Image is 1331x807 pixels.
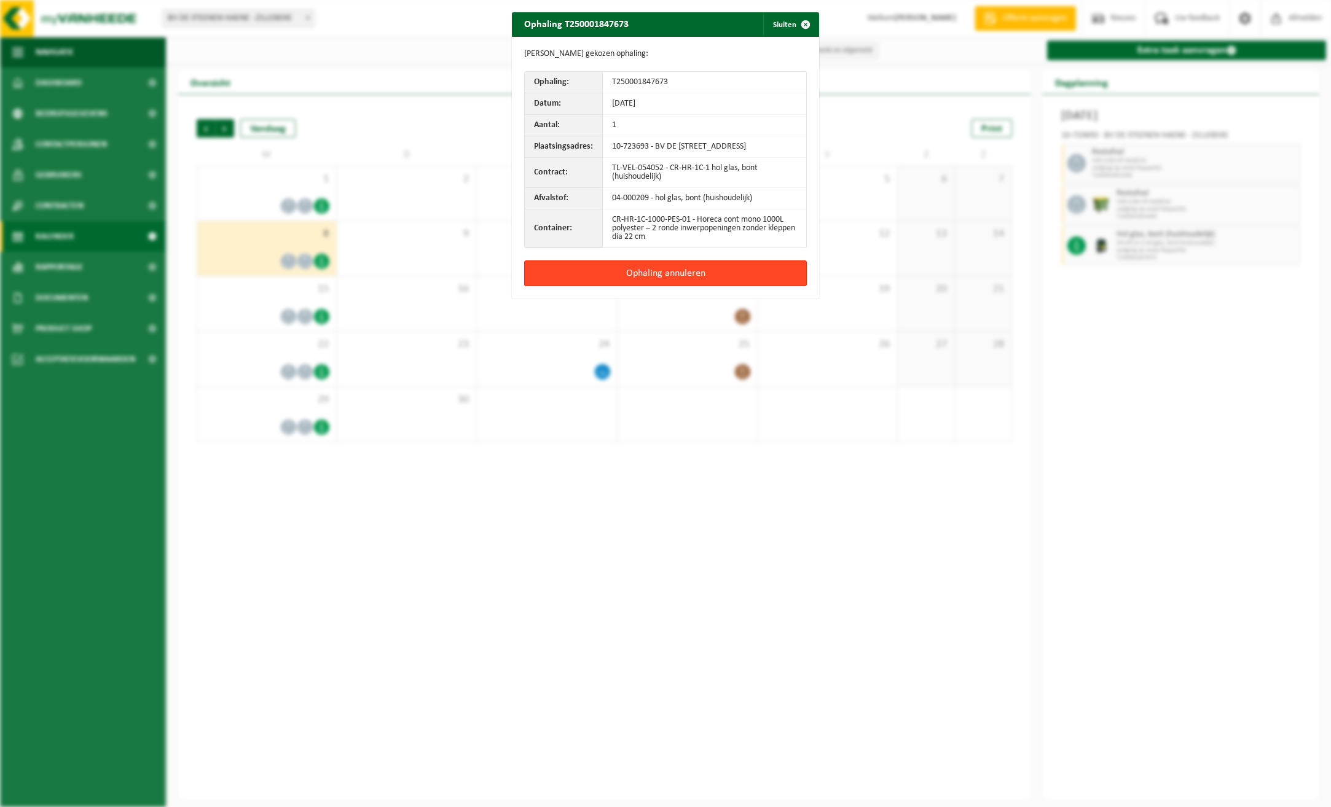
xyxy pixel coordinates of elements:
[525,188,603,209] th: Afvalstof:
[525,136,603,158] th: Plaatsingsadres:
[603,209,806,248] td: CR-HR-1C-1000-PES-01 - Horeca cont mono 1000L polyester – 2 ronde inwerpopeningen zonder kleppen ...
[603,188,806,209] td: 04-000209 - hol glas, bont (huishoudelijk)
[525,158,603,188] th: Contract:
[603,115,806,136] td: 1
[525,115,603,136] th: Aantal:
[524,260,807,286] button: Ophaling annuleren
[512,12,641,36] h2: Ophaling T250001847673
[603,158,806,188] td: TL-VEL-054052 - CR-HR-1C-1 hol glas, bont (huishoudelijk)
[524,49,807,59] p: [PERSON_NAME] gekozen ophaling:
[603,136,806,158] td: 10-723693 - BV DE [STREET_ADDRESS]
[603,93,806,115] td: [DATE]
[525,72,603,93] th: Ophaling:
[525,209,603,248] th: Container:
[763,12,818,37] button: Sluiten
[603,72,806,93] td: T250001847673
[525,93,603,115] th: Datum:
